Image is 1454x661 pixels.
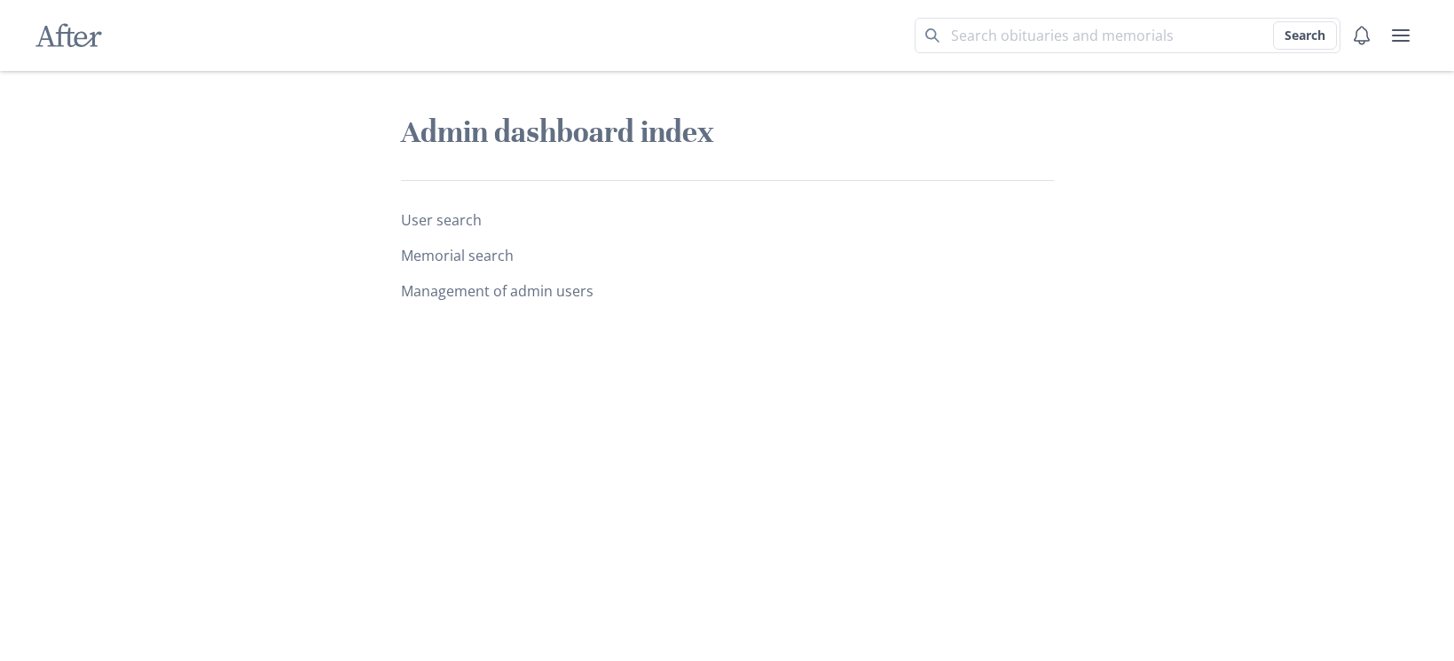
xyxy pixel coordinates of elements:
a: Memorial search [401,246,514,265]
button: Notifications [1344,18,1379,53]
button: Search [1273,21,1337,50]
button: user menu [1383,18,1419,53]
a: Management of admin users [401,281,593,301]
h2: Admin dashboard index [401,114,1054,152]
input: Search term [915,18,1340,53]
a: User search [401,210,482,230]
